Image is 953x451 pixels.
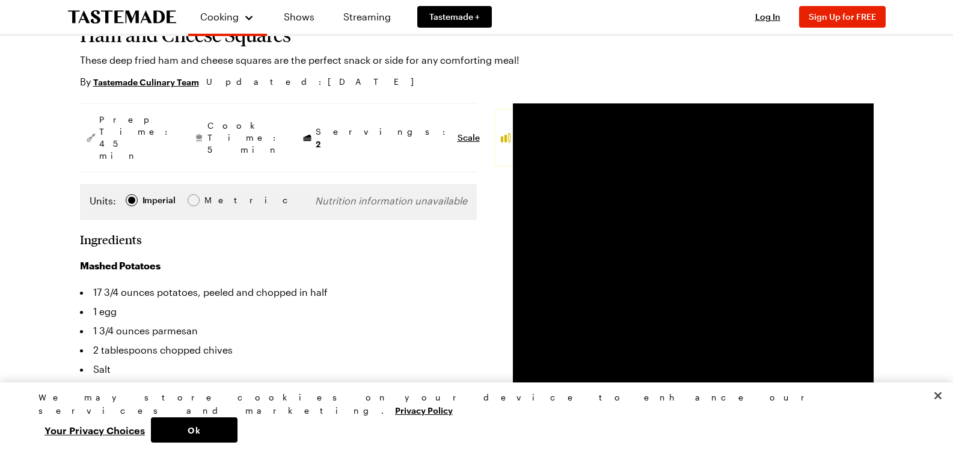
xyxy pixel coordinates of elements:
[38,391,904,417] div: We may store cookies on your device to enhance our services and marketing.
[206,75,426,88] span: Updated : [DATE]
[151,417,237,443] button: Ok
[316,126,452,150] span: Servings:
[68,10,176,24] a: To Tastemade Home Page
[99,114,174,162] span: Prep Time: 45 min
[207,120,282,156] span: Cook Time: 5 min
[200,5,255,29] button: Cooking
[90,194,116,208] label: Units:
[80,283,477,302] li: 17 3/4 ounces potatoes, peeled and chopped in half
[142,194,176,207] div: Imperial
[80,360,477,379] li: Salt
[80,340,477,360] li: 2 tablespoons chopped chives
[315,195,467,206] span: Nutrition information unavailable
[799,6,886,28] button: Sign Up for FREE
[80,302,477,321] li: 1 egg
[90,194,230,210] div: Imperial Metric
[755,11,780,22] span: Log In
[395,404,453,416] a: More information about your privacy, opens in a new tab
[316,138,320,149] span: 2
[93,75,199,88] a: Tastemade Culinary Team
[80,379,477,398] li: Freshly ground black pepper
[204,194,231,207] span: Metric
[38,391,904,443] div: Privacy
[80,321,477,340] li: 1 3/4 ounces parmesan
[458,132,480,144] button: Scale
[744,11,792,23] button: Log In
[80,24,678,46] h1: Ham and Cheese Squares
[429,11,480,23] span: Tastemade +
[80,259,477,273] h3: Mashed Potatoes
[925,382,951,409] button: Close
[809,11,876,22] span: Sign Up for FREE
[204,194,230,207] div: Metric
[38,417,151,443] button: Your Privacy Choices
[200,11,239,22] span: Cooking
[80,53,678,67] p: These deep fried ham and cheese squares are the perfect snack or side for any comforting meal!
[80,232,142,247] h2: Ingredients
[80,75,199,89] p: By
[417,6,492,28] a: Tastemade +
[142,194,177,207] span: Imperial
